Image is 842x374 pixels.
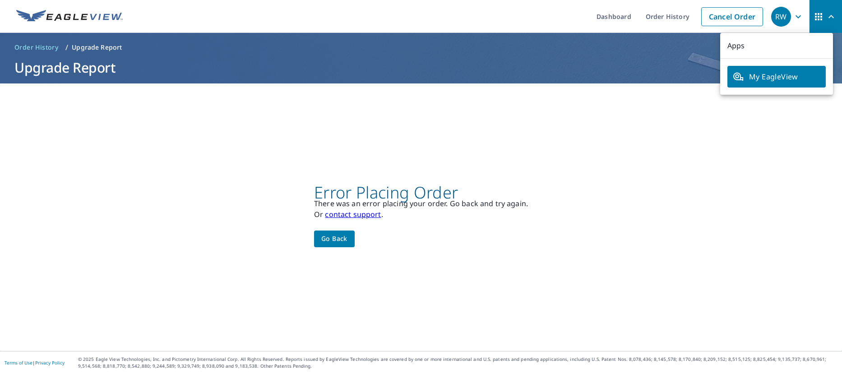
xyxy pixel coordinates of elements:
a: Privacy Policy [35,360,65,366]
h1: Upgrade Report [11,58,831,77]
button: Go back [314,231,355,247]
span: Order History [14,43,58,52]
span: My EagleView [733,71,820,82]
p: Error Placing Order [314,187,528,198]
li: / [65,42,68,53]
nav: breadcrumb [11,40,831,55]
span: Go back [321,233,347,245]
img: EV Logo [16,10,123,23]
p: Upgrade Report [72,43,122,52]
div: RW [771,7,791,27]
a: contact support [325,209,381,219]
p: There was an error placing your order. Go back and try again. [314,198,528,209]
p: Or . [314,209,528,220]
a: Order History [11,40,62,55]
a: My EagleView [727,66,826,88]
p: © 2025 Eagle View Technologies, Inc. and Pictometry International Corp. All Rights Reserved. Repo... [78,356,837,369]
a: Terms of Use [5,360,32,366]
p: Apps [720,33,833,59]
a: Cancel Order [701,7,763,26]
p: | [5,360,65,365]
